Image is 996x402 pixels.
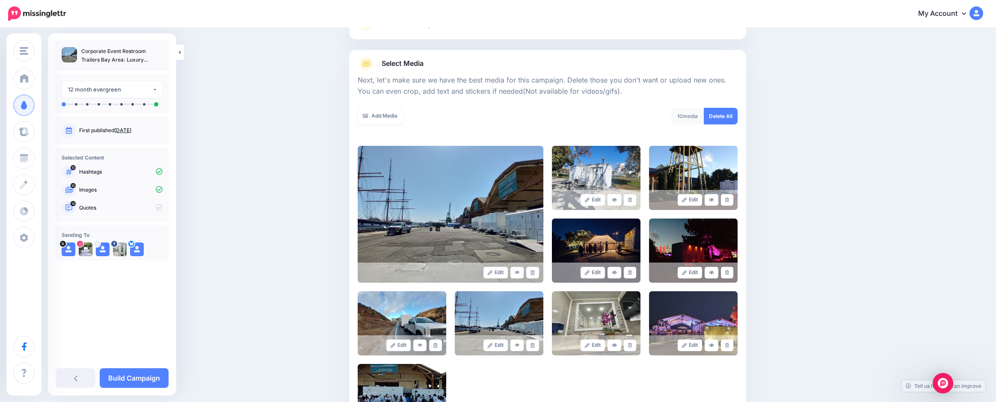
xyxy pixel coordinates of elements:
a: [DATE] [114,127,131,133]
a: Delete All [704,108,738,124]
a: Edit [483,267,508,278]
a: Add Media [358,108,403,124]
img: b1056ba413187273476fd253a7d69aa1_large.jpg [455,291,543,355]
button: 12 month evergreen [62,81,163,98]
a: Edit [678,340,702,351]
a: Tell us how we can improve [901,380,986,392]
a: Edit [678,267,702,278]
span: 10 [71,183,76,188]
span: 14 [71,201,76,206]
p: Next, let's make sure we have the best media for this campaign. Delete those you don't want or up... [358,75,738,97]
p: Hashtags [79,168,163,176]
img: a1f2d60b6a85e3a236587b4d8c29b54e_large.jpg [358,291,446,355]
a: My Account [910,3,983,24]
a: Edit [581,267,605,278]
div: 12 month evergreen [68,85,152,95]
p: Corporate Event Restroom Trailers Bay Area: Luxury Restroom Rentals for Professional Gatherings [81,47,163,64]
div: media [671,108,704,124]
img: WD4LY43FOBOIZ0SEBP58R6IUSSY12BC6_large.jpg [552,146,640,210]
img: user_default_image.png [130,242,144,256]
p: Images [79,186,163,194]
img: ae14275619dd7e3746d4cce2fc369dbe_large.jpg [552,291,640,355]
span: 10 [677,113,683,119]
img: 24839003_167940960365531_3684742014781358080_n-bsa151803.jpg [79,242,92,256]
img: Missinglettr [8,6,66,21]
a: Select Media [358,57,738,71]
a: Edit [581,194,605,206]
a: Edit [678,194,702,206]
a: Edit [386,340,411,351]
img: menu.png [20,47,28,55]
a: Select Hashtags [358,17,738,39]
img: S1N8CLTXJKMM5V6BTQ854PIE2LCXP941_large.JPG [649,219,738,283]
h4: Sending To [62,232,163,238]
img: user_default_image.png [96,242,110,256]
img: 5a92371938decd87e81a866fbe250df4_large.jpg [649,291,738,355]
a: Edit [483,340,508,351]
a: Edit [581,340,605,351]
span: 10 [71,165,76,170]
img: 4THKEVUOVBEX009R6R98N4IQP28WEVM3_large.jpg [649,146,738,210]
img: f83e89e5be31918aa80f046cd20a1b2b_large.jpg [358,146,543,283]
span: Select Media [382,58,424,69]
p: First published [79,127,163,134]
div: Open Intercom Messenger [933,373,953,393]
img: user_default_image.png [62,242,75,256]
img: ZDATB6D6AVPY3V0234DZ03AJJAAI63HW_large.jpg [552,219,640,283]
img: 376059536_240644378930926_9043875196314642919_n-bsa151802.jpg [113,242,127,256]
p: Quotes [79,204,163,212]
img: f83e89e5be31918aa80f046cd20a1b2b_thumb.jpg [62,47,77,62]
h4: Selected Content [62,154,163,161]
